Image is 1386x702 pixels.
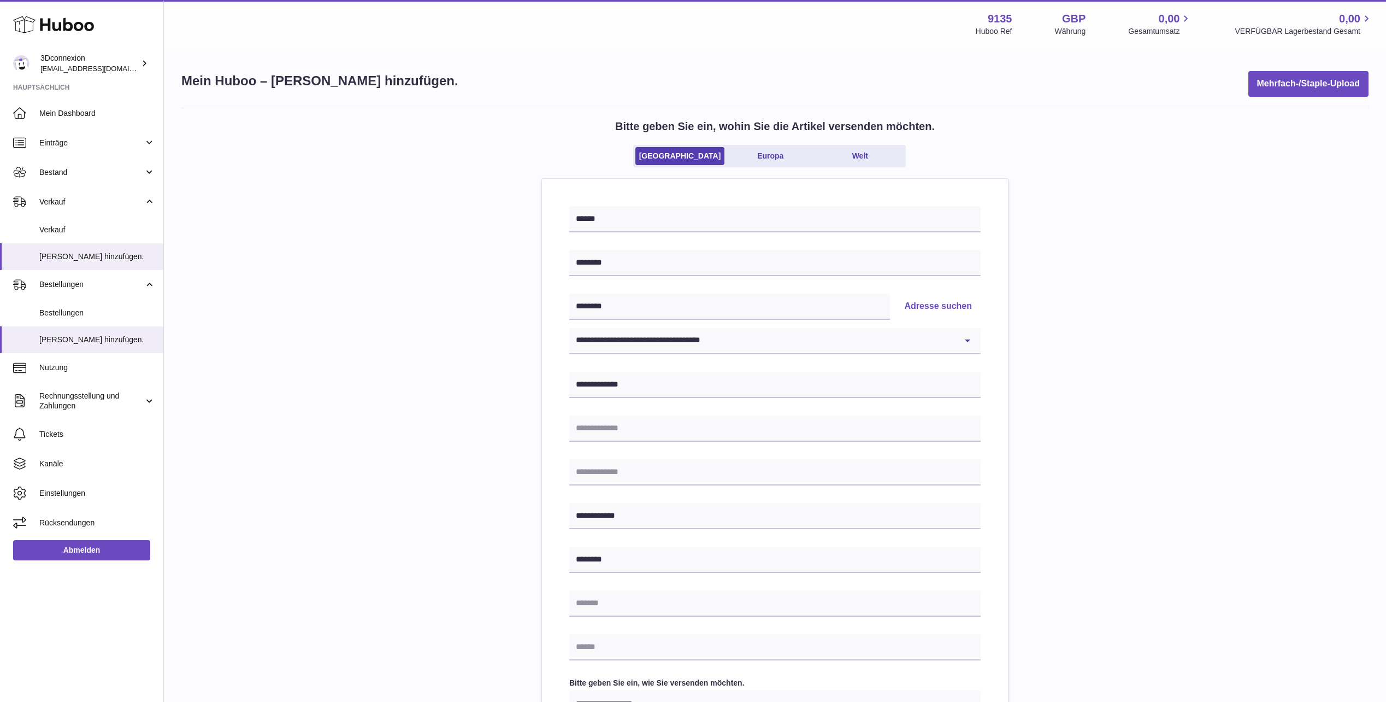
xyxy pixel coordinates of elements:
[39,197,144,207] span: Verkauf
[615,119,935,134] h2: Bitte geben Sie ein, wohin Sie die Artikel versenden möchten.
[39,518,155,528] span: Rücksendungen
[895,294,981,320] button: Adresse suchen
[39,225,155,235] span: Verkauf
[1339,11,1360,26] span: 0,00
[39,279,144,290] span: Bestellungen
[39,251,155,262] span: [PERSON_NAME] hinzufügen.
[39,167,144,178] span: Bestand
[40,53,139,74] div: 3Dconnexion
[1062,11,1086,26] strong: GBP
[39,488,155,499] span: Einstellungen
[39,308,155,318] span: Bestellungen
[1235,11,1373,37] a: 0,00 VERFÜGBAR Lagerbestand Gesamt
[13,55,30,72] img: order_eu@3dconnexion.com
[39,362,155,373] span: Nutzung
[1235,26,1373,37] span: VERFÜGBAR Lagerbestand Gesamt
[569,678,981,688] label: Bitte geben Sie ein, wie Sie versenden möchten.
[976,26,1012,37] div: Huboo Ref
[1055,26,1086,37] div: Währung
[1159,11,1180,26] span: 0,00
[39,138,144,148] span: Einträge
[40,64,161,73] span: [EMAIL_ADDRESS][DOMAIN_NAME]
[181,72,458,90] h1: Mein Huboo – [PERSON_NAME] hinzufügen.
[39,335,155,345] span: [PERSON_NAME] hinzufügen.
[816,147,904,165] a: Welt
[39,108,155,119] span: Mein Dashboard
[13,540,150,560] a: Abmelden
[39,391,144,412] span: Rechnungsstellung und Zahlungen
[635,147,725,165] a: [GEOGRAPHIC_DATA]
[988,11,1012,26] strong: 9135
[1248,71,1369,97] button: Mehrfach-/Staple-Upload
[39,459,155,469] span: Kanäle
[1128,11,1192,37] a: 0,00 Gesamtumsatz
[727,147,814,165] a: Europa
[39,429,155,440] span: Tickets
[1128,26,1192,37] span: Gesamtumsatz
